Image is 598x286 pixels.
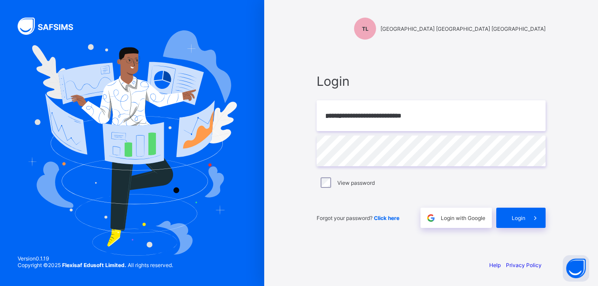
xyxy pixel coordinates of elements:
img: SAFSIMS Logo [18,18,84,35]
span: Version 0.1.19 [18,255,173,262]
a: Click here [374,215,399,221]
label: View password [337,180,375,186]
span: Forgot your password? [317,215,399,221]
strong: Flexisaf Edusoft Limited. [62,262,126,268]
span: Copyright © 2025 All rights reserved. [18,262,173,268]
span: Login [512,215,525,221]
img: Hero Image [27,30,237,256]
span: Login [317,73,546,89]
button: Open asap [563,255,589,282]
a: Privacy Policy [506,262,542,268]
a: Help [489,262,501,268]
span: [GEOGRAPHIC_DATA] [GEOGRAPHIC_DATA] [GEOGRAPHIC_DATA] [380,26,546,32]
img: google.396cfc9801f0270233282035f929180a.svg [426,213,436,223]
span: TL [362,26,369,32]
span: Login with Google [441,215,485,221]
